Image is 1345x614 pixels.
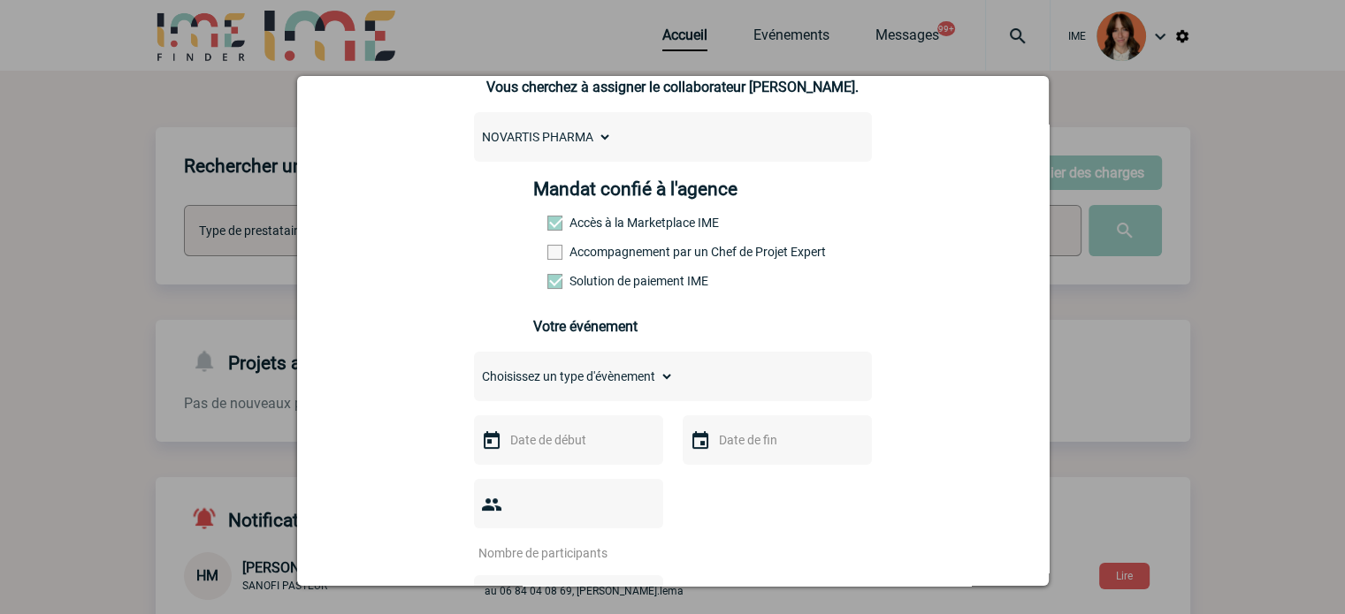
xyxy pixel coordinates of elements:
[474,542,640,565] input: Nombre de participants
[547,274,625,288] label: Conformité aux process achat client, Prise en charge de la facturation, Mutualisation de plusieur...
[547,245,625,259] label: Prestation payante
[547,216,625,230] label: Accès à la Marketplace IME
[506,428,628,451] input: Date de début
[474,79,872,95] p: Vous cherchez à assigner le collaborateur [PERSON_NAME].
[533,318,812,335] h3: Votre événement
[533,178,737,200] h4: Mandat confié à l'agence
[715,428,837,451] input: Date de fin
